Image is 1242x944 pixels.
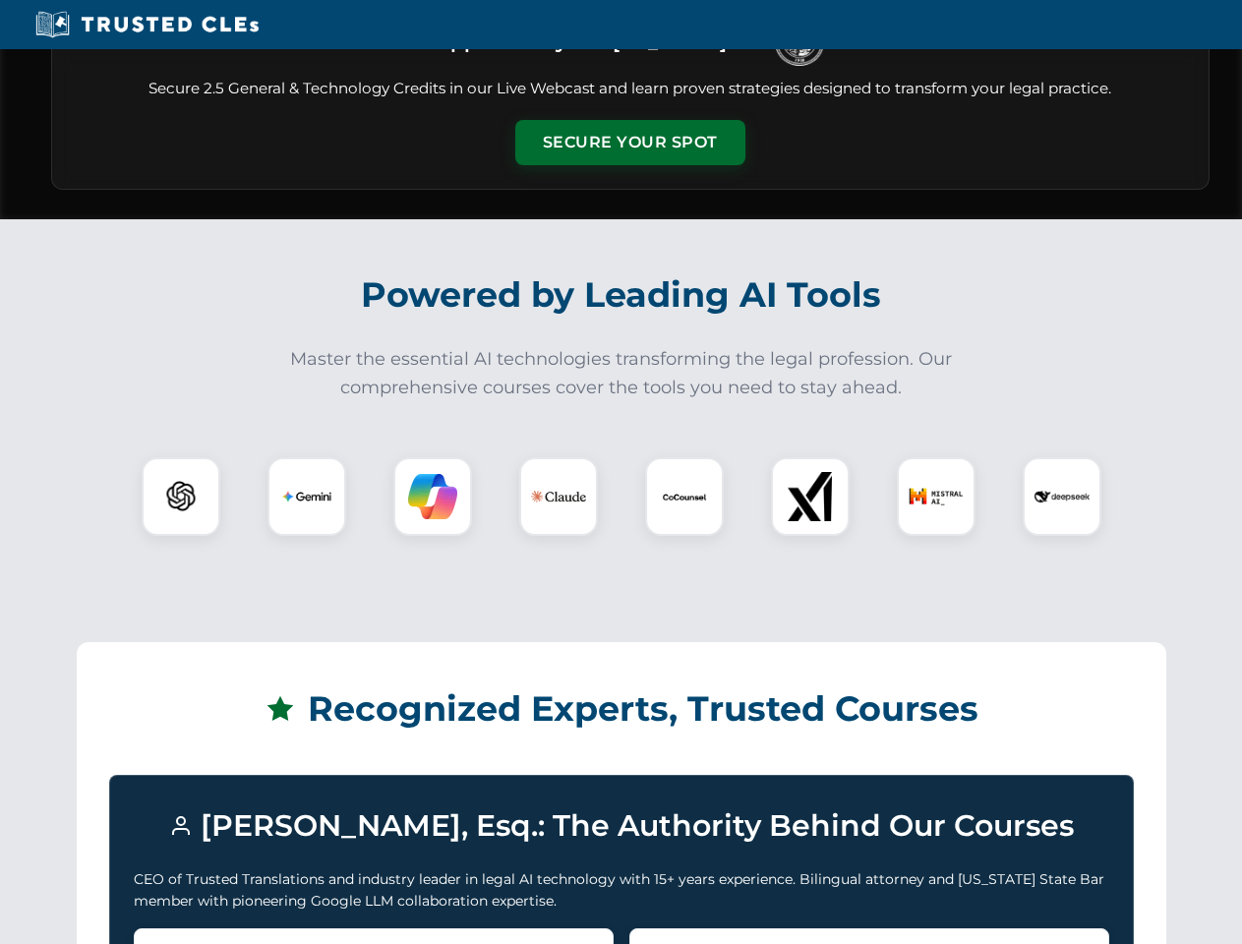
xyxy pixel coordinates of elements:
[645,457,724,536] div: CoCounsel
[1035,469,1090,524] img: DeepSeek Logo
[77,261,1166,329] h2: Powered by Leading AI Tools
[909,469,964,524] img: Mistral AI Logo
[134,868,1109,913] p: CEO of Trusted Translations and industry leader in legal AI technology with 15+ years experience....
[515,120,745,165] button: Secure Your Spot
[30,10,265,39] img: Trusted CLEs
[519,457,598,536] div: Claude
[142,457,220,536] div: ChatGPT
[897,457,976,536] div: Mistral AI
[531,469,586,524] img: Claude Logo
[134,799,1109,853] h3: [PERSON_NAME], Esq.: The Authority Behind Our Courses
[76,78,1185,100] p: Secure 2.5 General & Technology Credits in our Live Webcast and learn proven strategies designed ...
[771,457,850,536] div: xAI
[786,472,835,521] img: xAI Logo
[152,468,209,525] img: ChatGPT Logo
[660,472,709,521] img: CoCounsel Logo
[282,472,331,521] img: Gemini Logo
[267,457,346,536] div: Gemini
[277,345,966,402] p: Master the essential AI technologies transforming the legal profession. Our comprehensive courses...
[408,472,457,521] img: Copilot Logo
[1023,457,1101,536] div: DeepSeek
[109,675,1134,743] h2: Recognized Experts, Trusted Courses
[393,457,472,536] div: Copilot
